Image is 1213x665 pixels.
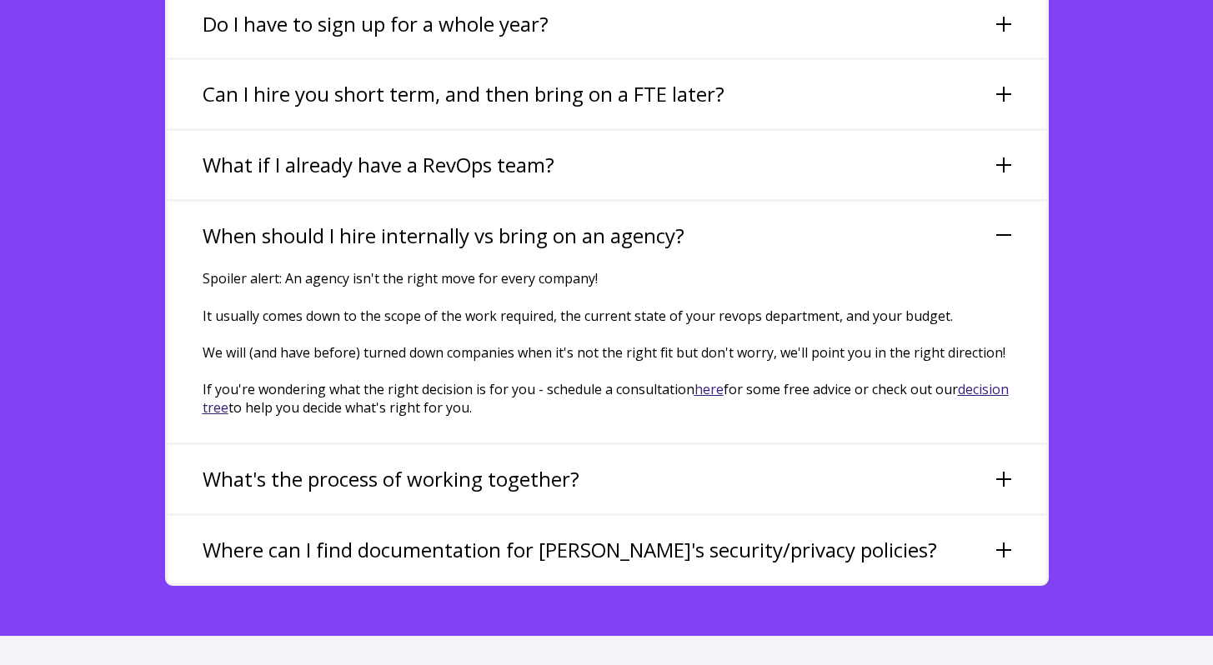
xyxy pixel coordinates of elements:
h3: Where can I find documentation for [PERSON_NAME]'s security/privacy policies? [203,536,937,564]
h3: What if I already have a RevOps team? [203,151,554,179]
h3: What's the process of working together? [203,465,579,493]
a: here [694,380,724,398]
a: decision tree [203,380,1009,417]
h3: Can I hire you short term, and then bring on a FTE later? [203,80,724,108]
span: to help you decide what's right for you. [228,398,472,417]
p: Spoiler alert: An agency isn't the right move for every company! [203,269,1011,287]
h3: When should I hire internally vs bring on an agency? [203,222,684,250]
p: It usually comes down to the scope of the work required, the current state of your revops departm... [203,307,1011,417]
h3: Do I have to sign up for a whole year? [203,10,549,38]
